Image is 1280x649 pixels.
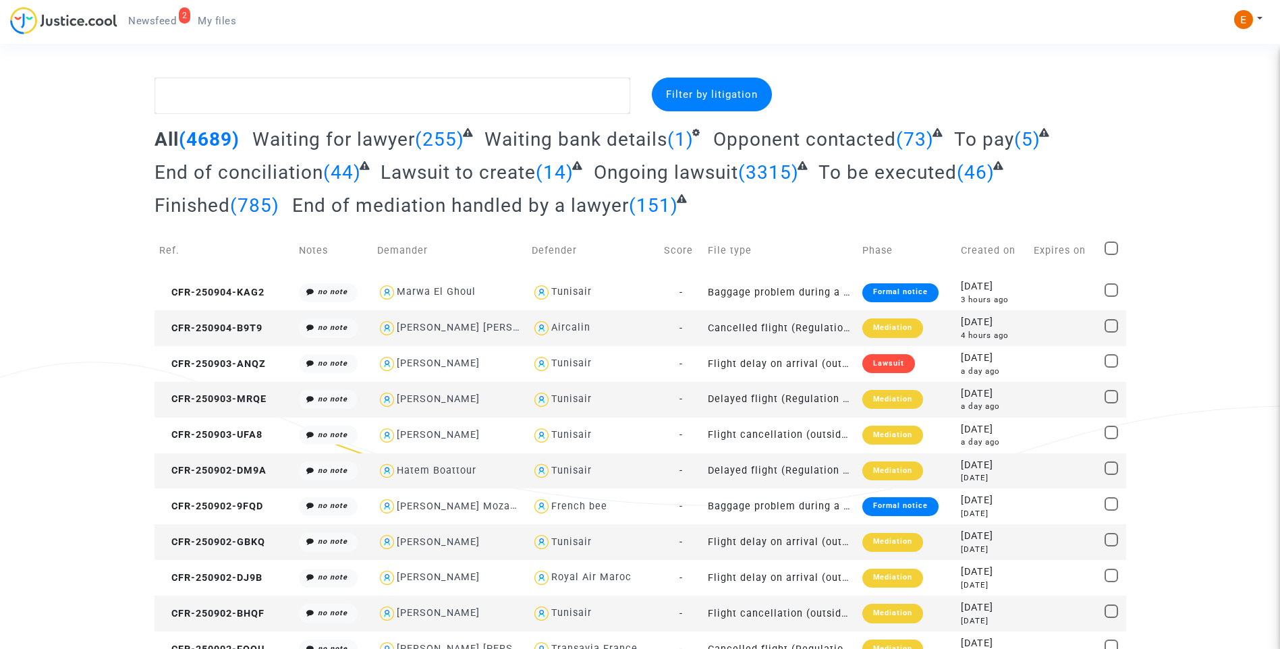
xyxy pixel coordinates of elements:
[551,501,607,512] div: French bee
[862,354,915,373] div: Lawsuit
[679,322,683,334] span: -
[318,537,347,546] i: no note
[858,227,956,275] td: Phase
[397,465,476,476] div: Hatem Boattour
[532,568,551,588] img: icon-user.svg
[629,194,678,217] span: (151)
[532,318,551,338] img: icon-user.svg
[862,390,923,409] div: Mediation
[252,128,415,150] span: Waiting for lawyer
[954,128,1014,150] span: To pay
[159,465,267,476] span: CFR-250902-DM9A
[551,429,592,441] div: Tunisair
[415,128,464,150] span: (255)
[738,161,799,184] span: (3315)
[318,573,347,582] i: no note
[159,429,262,441] span: CFR-250903-UFA8
[179,7,191,24] div: 2
[323,161,361,184] span: (44)
[679,465,683,476] span: -
[397,358,480,369] div: [PERSON_NAME]
[703,227,858,275] td: File type
[179,128,240,150] span: (4689)
[532,532,551,552] img: icon-user.svg
[159,287,265,298] span: CFR-250904-KAG2
[155,128,179,150] span: All
[159,501,263,512] span: CFR-250902-9FQD
[961,279,1025,294] div: [DATE]
[961,330,1025,341] div: 4 hours ago
[159,393,267,405] span: CFR-250903-MRQE
[532,426,551,445] img: icon-user.svg
[961,529,1025,544] div: [DATE]
[536,161,574,184] span: (14)
[377,604,397,623] img: icon-user.svg
[961,422,1025,437] div: [DATE]
[703,488,858,524] td: Baggage problem during a flight
[397,286,476,298] div: Marwa El Ghoul
[551,322,590,333] div: Aircalin
[532,390,551,410] img: icon-user.svg
[961,580,1025,591] div: [DATE]
[703,382,858,418] td: Delayed flight (Regulation EC 261/2004)
[159,608,265,619] span: CFR-250902-BHQF
[1029,227,1099,275] td: Expires on
[703,275,858,310] td: Baggage problem during a flight
[862,426,923,445] div: Mediation
[961,493,1025,508] div: [DATE]
[679,429,683,441] span: -
[862,461,923,480] div: Mediation
[318,501,347,510] i: no note
[397,501,547,512] div: [PERSON_NAME] Mozambique
[318,395,347,403] i: no note
[527,227,659,275] td: Defender
[679,501,683,512] span: -
[961,472,1025,484] div: [DATE]
[961,436,1025,448] div: a day ago
[377,354,397,374] img: icon-user.svg
[318,359,347,368] i: no note
[159,536,265,548] span: CFR-250902-GBKQ
[230,194,279,217] span: (785)
[381,161,536,184] span: Lawsuit to create
[961,600,1025,615] div: [DATE]
[961,544,1025,555] div: [DATE]
[377,568,397,588] img: icon-user.svg
[818,161,957,184] span: To be executed
[551,571,632,583] div: Royal Air Maroc
[551,393,592,405] div: Tunisair
[862,569,923,588] div: Mediation
[532,604,551,623] img: icon-user.svg
[961,458,1025,473] div: [DATE]
[862,318,923,337] div: Mediation
[397,607,480,619] div: [PERSON_NAME]
[659,227,703,275] td: Score
[961,387,1025,401] div: [DATE]
[703,453,858,489] td: Delayed flight (Regulation EC 261/2004)
[551,358,592,369] div: Tunisair
[484,128,667,150] span: Waiting bank details
[961,315,1025,330] div: [DATE]
[679,572,683,584] span: -
[703,418,858,453] td: Flight cancellation (outside of EU - Montreal Convention)
[377,497,397,516] img: icon-user.svg
[532,283,551,302] img: icon-user.svg
[703,560,858,596] td: Flight delay on arrival (outside of EU - Montreal Convention)
[703,346,858,382] td: Flight delay on arrival (outside of EU - Montreal Convention)
[679,287,683,298] span: -
[961,401,1025,412] div: a day ago
[713,128,896,150] span: Opponent contacted
[532,354,551,374] img: icon-user.svg
[703,524,858,560] td: Flight delay on arrival (outside of EU - Montreal Convention)
[551,286,592,298] div: Tunisair
[1234,10,1253,29] img: ACg8ocIeiFvHKe4dA5oeRFd_CiCnuxWUEc1A2wYhRJE3TTWt=s96-c
[961,366,1025,377] div: a day ago
[594,161,738,184] span: Ongoing lawsuit
[1014,128,1040,150] span: (5)
[397,571,480,583] div: [PERSON_NAME]
[377,318,397,338] img: icon-user.svg
[679,608,683,619] span: -
[961,351,1025,366] div: [DATE]
[318,430,347,439] i: no note
[372,227,527,275] td: Demander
